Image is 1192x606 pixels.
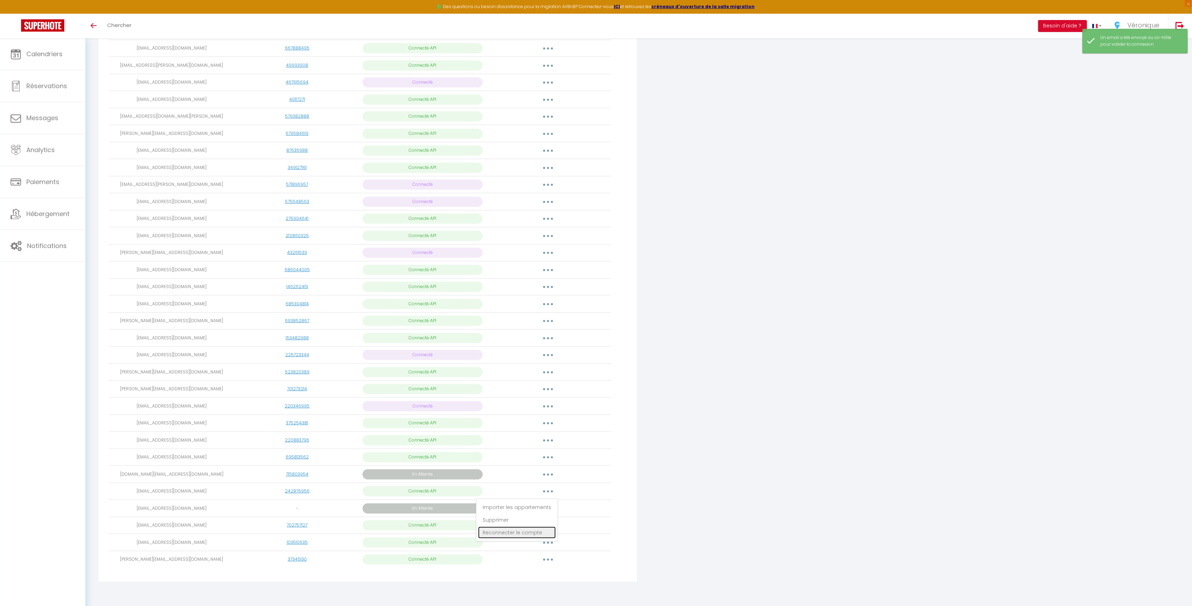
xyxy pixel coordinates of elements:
[109,483,234,500] td: [EMAIL_ADDRESS][DOMAIN_NAME]
[109,210,234,227] td: [EMAIL_ADDRESS][DOMAIN_NAME]
[1112,20,1123,31] img: ...
[363,384,482,394] p: Connecté API
[109,91,234,108] td: [EMAIL_ADDRESS][DOMAIN_NAME]
[285,352,309,358] a: 225723344
[109,312,234,330] td: [PERSON_NAME][EMAIL_ADDRESS][DOMAIN_NAME]
[287,249,307,255] a: 43261539
[363,180,482,190] p: Connecté
[286,215,308,221] a: 276904641
[285,198,309,204] a: 575548563
[363,214,482,224] p: Connecté API
[363,554,482,565] p: Connecté API
[286,181,308,187] a: 571896957
[109,244,234,261] td: [PERSON_NAME][EMAIL_ADDRESS][DOMAIN_NAME]
[614,4,620,9] a: ICI
[109,398,234,415] td: [EMAIL_ADDRESS][DOMAIN_NAME]
[651,4,755,9] a: créneaux d'ouverture de la salle migration
[1038,20,1087,32] button: Besoin d'aide ?
[363,77,482,87] p: Connecté
[363,503,482,514] p: En Attente
[285,488,310,494] a: 242876956
[363,418,482,428] p: Connecté API
[363,43,482,53] p: Connecté API
[286,79,308,85] a: 467615694
[286,301,309,307] a: 685304814
[363,520,482,530] p: Connecté API
[363,163,482,173] p: Connecté API
[109,125,234,142] td: [PERSON_NAME][EMAIL_ADDRESS][DOMAIN_NAME]
[109,278,234,295] td: [EMAIL_ADDRESS][DOMAIN_NAME]
[363,537,482,548] p: Connecté API
[26,145,55,154] span: Analytics
[363,60,482,71] p: Connecté API
[286,284,308,289] a: 146262419
[109,380,234,398] td: [PERSON_NAME][EMAIL_ADDRESS][DOMAIN_NAME]
[286,233,309,239] a: 212860325
[363,452,482,462] p: Connecté API
[285,318,309,324] a: 693852867
[1107,14,1168,38] a: ... Véronique
[363,367,482,377] p: Connecté API
[109,295,234,313] td: [EMAIL_ADDRESS][DOMAIN_NAME]
[109,176,234,193] td: [EMAIL_ADDRESS][PERSON_NAME][DOMAIN_NAME]
[109,364,234,381] td: [PERSON_NAME][EMAIL_ADDRESS][DOMAIN_NAME]
[285,113,309,119] a: 579382888
[109,551,234,568] td: [PERSON_NAME][EMAIL_ADDRESS][DOMAIN_NAME]
[26,177,59,186] span: Paiements
[286,147,308,153] a: 87636988
[109,108,234,125] td: [EMAIL_ADDRESS][DOMAIN_NAME][PERSON_NAME]
[285,369,310,375] a: 523820389
[109,330,234,347] td: [EMAIL_ADDRESS][DOMAIN_NAME]
[363,95,482,105] p: Connecté API
[109,159,234,176] td: [EMAIL_ADDRESS][DOMAIN_NAME]
[109,227,234,245] td: [EMAIL_ADDRESS][DOMAIN_NAME]
[363,248,482,258] p: Connecté
[363,401,482,411] p: Connecté
[363,333,482,343] p: Connecté API
[363,316,482,326] p: Connecté API
[287,522,307,528] a: 702757127
[109,534,234,551] td: [EMAIL_ADDRESS][DOMAIN_NAME]
[286,454,309,460] a: 695813562
[109,193,234,210] td: [EMAIL_ADDRESS][DOMAIN_NAME]
[363,265,482,275] p: Connecté API
[109,517,234,534] td: [EMAIL_ADDRESS][DOMAIN_NAME]
[363,435,482,445] p: Connecté API
[26,209,70,218] span: Hébergement
[109,57,234,74] td: [EMAIL_ADDRESS][PERSON_NAME][DOMAIN_NAME]
[289,96,305,102] a: 40117271
[109,466,234,483] td: [DOMAIN_NAME][EMAIL_ADDRESS][DOMAIN_NAME]
[286,420,308,426] a: 375254381
[363,350,482,360] p: Connecté
[478,527,556,539] a: Reconnecter le compte
[363,231,482,241] p: Connecté API
[109,500,234,517] td: [EMAIL_ADDRESS][DOMAIN_NAME]
[109,346,234,364] td: [EMAIL_ADDRESS][DOMAIN_NAME]
[286,471,308,477] a: 715803954
[363,469,482,480] p: En Attente
[286,130,308,136] a: 679584619
[363,282,482,292] p: Connecté API
[363,129,482,139] p: Connecté API
[109,415,234,432] td: [EMAIL_ADDRESS][DOMAIN_NAME]
[363,197,482,207] p: Connecté
[109,74,234,91] td: [EMAIL_ADDRESS][DOMAIN_NAME]
[285,403,310,409] a: 220346995
[1100,34,1180,48] div: Un email a été envoyé au co-hôte pour valider la connexion
[109,432,234,449] td: [EMAIL_ADDRESS][DOMAIN_NAME]
[288,164,307,170] a: 349127161
[285,267,310,273] a: 686044005
[26,82,67,90] span: Réservations
[26,50,63,58] span: Calendriers
[109,142,234,159] td: [EMAIL_ADDRESS][DOMAIN_NAME]
[287,539,308,545] a: 103510635
[109,40,234,57] td: [EMAIL_ADDRESS][DOMAIN_NAME]
[27,241,67,250] span: Notifications
[285,45,310,51] a: 667888495
[109,261,234,279] td: [EMAIL_ADDRESS][DOMAIN_NAME]
[102,14,137,38] a: Chercher
[363,299,482,309] p: Connecté API
[1175,21,1184,30] img: logout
